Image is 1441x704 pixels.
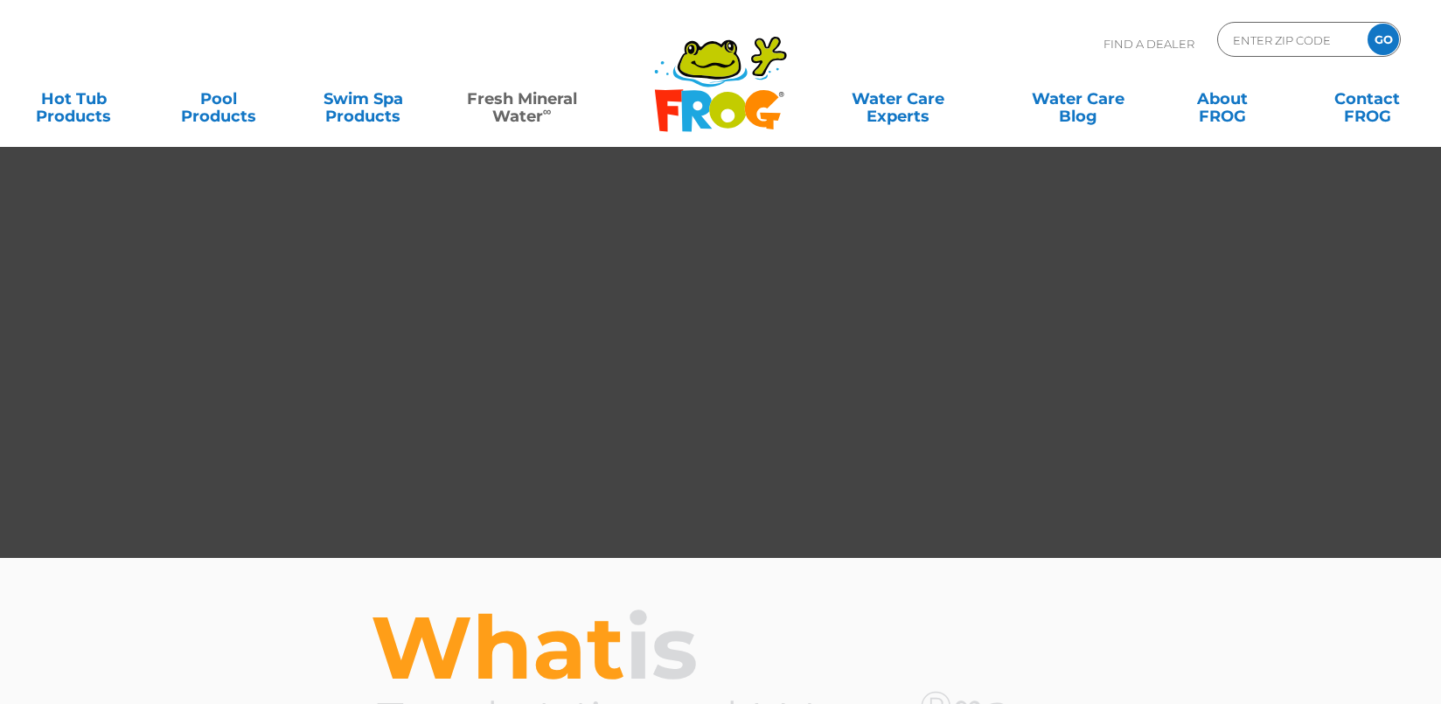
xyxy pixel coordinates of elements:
a: ContactFROG [1311,81,1424,116]
sup: ∞ [543,104,552,118]
a: PoolProducts [162,81,275,116]
input: GO [1368,24,1399,55]
p: Find A Dealer [1103,22,1194,66]
a: AboutFROG [1166,81,1279,116]
span: What [371,594,625,701]
a: Water CareBlog [1022,81,1135,116]
a: Hot TubProducts [17,81,130,116]
a: Swim SpaProducts [307,81,420,116]
input: Zip Code Form [1231,27,1349,52]
h2: is [371,602,1070,693]
a: Water CareExperts [807,81,990,116]
a: Fresh MineralWater∞ [451,81,592,116]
